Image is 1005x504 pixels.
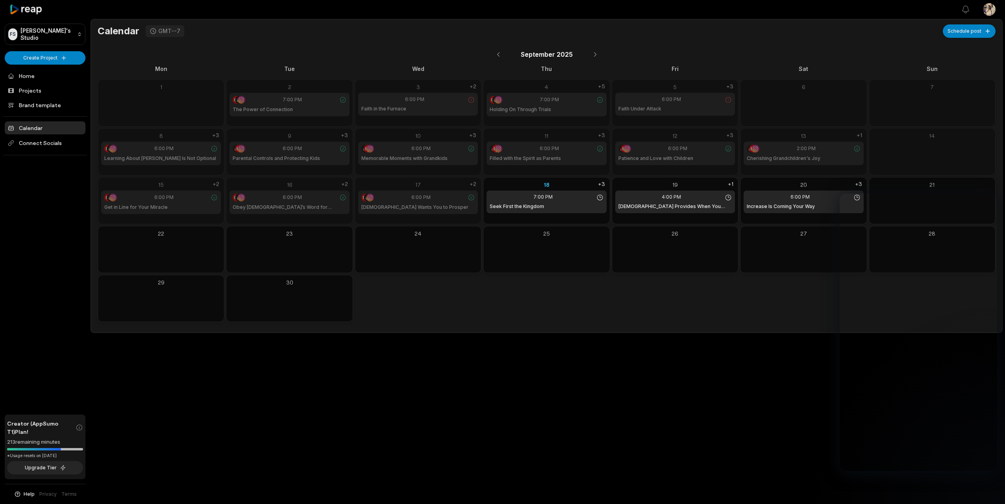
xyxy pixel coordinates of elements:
div: 1 [101,83,221,91]
span: 6:00 PM [154,194,174,201]
button: Upgrade Tier [7,461,83,474]
span: 6:00 PM [662,96,681,103]
div: 11 [487,132,606,140]
h1: Cherishing Grandchildren's Joy [747,155,820,162]
span: 6:00 PM [283,194,302,201]
h1: Calendar [98,25,139,37]
div: GMT--7 [158,28,180,35]
div: 10 [358,132,478,140]
iframe: Intercom live chat [978,477,997,496]
h1: Parental Controls and Protecting Kids [233,155,320,162]
div: 2 [230,83,349,91]
h1: Seek First the Kingdom [490,203,544,210]
div: 13 [744,132,863,140]
div: Wed [355,65,481,73]
div: Mon [98,65,224,73]
div: 16 [230,180,349,189]
div: 4 [487,83,606,91]
button: Create Project [5,51,85,65]
span: Connect Socials [5,136,85,150]
a: Privacy [39,491,57,498]
h1: Holding On Through Trials [490,106,551,113]
span: Creator (AppSumo T1) Plan! [7,419,76,436]
p: [PERSON_NAME]'s Studio [20,27,74,41]
h1: Faith Under Attack [618,105,661,112]
div: 7 [872,83,992,91]
button: Help [14,491,35,498]
a: Terms [61,491,77,498]
div: Sun [869,65,996,73]
span: 4:00 PM [662,193,681,201]
a: Brand template [5,99,85,112]
div: 15 [101,180,221,189]
div: FS [8,28,17,40]
a: Calendar [5,121,85,134]
div: 6 [744,83,863,91]
span: 6:00 PM [154,145,174,152]
div: Sat [740,65,867,73]
div: 8 [101,132,221,140]
div: 17 [358,180,478,189]
span: 6:00 PM [411,145,431,152]
span: 6:00 PM [668,145,687,152]
div: Thu [483,65,610,73]
div: 14 [872,132,992,140]
span: 7:00 PM [540,96,559,103]
div: 20 [744,180,863,189]
h1: [DEMOGRAPHIC_DATA] Provides When You Sacrifice [618,203,732,210]
div: 12 [615,132,735,140]
span: 7:00 PM [533,193,553,201]
div: 19 [615,180,735,189]
h1: The Power of Connection [233,106,293,113]
span: September 2025 [521,50,573,59]
div: 213 remaining minutes [7,438,83,446]
h1: [DEMOGRAPHIC_DATA] Wants You to Prosper [361,204,468,211]
h1: Filled with the Spirit as Parents [490,155,561,162]
h1: Learning About [PERSON_NAME] Is Not Optional [104,155,216,162]
h1: Patience and Love with Children [618,155,693,162]
h1: Faith in the Furnace [361,105,406,112]
h1: Increase Is Coming Your Way [747,203,815,210]
button: Schedule post [943,24,996,38]
div: 9 [230,132,349,140]
h1: Obey [DEMOGRAPHIC_DATA]’s Word for Miracles [233,204,346,211]
iframe: Intercom live chat [840,193,997,471]
h1: Get in Line for Your Miracle [104,204,168,211]
span: 6:00 PM [283,145,302,152]
a: Home [5,69,85,82]
span: 6:00 PM [790,193,810,201]
div: Fri [612,65,738,73]
h1: Memorable Moments with Grandkids [361,155,448,162]
span: 7:00 PM [283,96,302,103]
div: 18 [487,180,606,189]
span: 6:00 PM [540,145,559,152]
div: 3 [358,83,478,91]
span: 6:00 PM [411,194,431,201]
div: 5 [615,83,735,91]
span: 2:00 PM [797,145,816,152]
span: Help [24,491,35,498]
a: Projects [5,84,85,97]
span: 6:00 PM [405,96,424,103]
div: *Usage resets on [DATE] [7,453,83,459]
div: Tue [226,65,353,73]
